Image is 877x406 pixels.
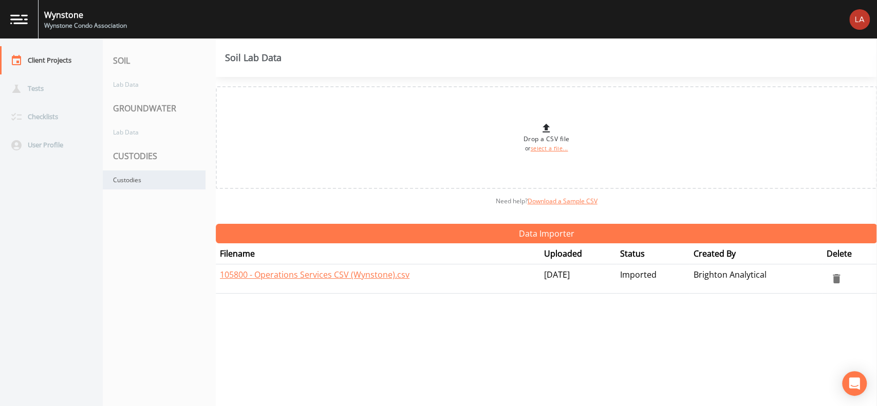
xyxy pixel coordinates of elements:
[530,145,568,152] a: select a file...
[849,9,870,30] img: bd2ccfa184a129701e0c260bc3a09f9b
[220,269,409,280] a: 105800 - Operations Services CSV (Wynstone).csv
[103,94,216,123] div: GROUNDWATER
[616,264,689,294] td: Imported
[616,243,689,264] th: Status
[528,197,598,205] a: Download a Sample CSV
[225,53,282,62] div: Soil Lab Data
[689,264,822,294] td: Brighton Analytical
[103,123,206,142] a: Lab Data
[216,224,877,243] button: Data Importer
[216,243,540,264] th: Filename
[540,264,616,294] td: [DATE]
[540,243,616,264] th: Uploaded
[822,243,877,264] th: Delete
[10,14,28,24] img: logo
[44,21,127,30] div: Wynstone Condo Association
[842,371,867,396] div: Open Intercom Messenger
[525,145,568,152] small: or
[496,197,598,205] span: Need help?
[524,122,569,153] div: Drop a CSV file
[826,268,847,289] button: delete
[103,46,216,75] div: SOIL
[103,170,206,189] a: Custodies
[689,243,822,264] th: Created By
[103,75,206,94] a: Lab Data
[44,9,127,21] div: Wynstone
[103,142,216,170] div: CUSTODIES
